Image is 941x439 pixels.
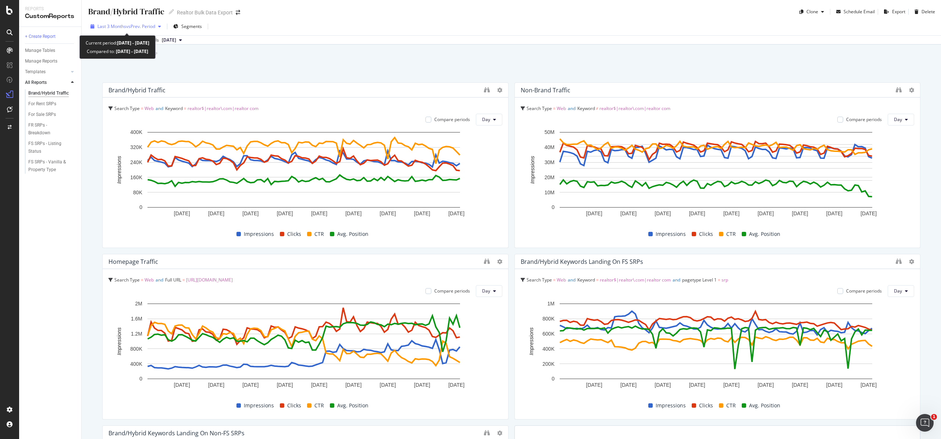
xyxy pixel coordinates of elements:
[656,401,686,410] span: Impressions
[277,210,293,216] text: [DATE]
[108,258,158,265] div: Homepage Traffic
[135,301,142,307] text: 2M
[156,277,163,283] span: and
[141,105,143,111] span: =
[108,429,245,437] div: Brand/Hybrid keywords landing on non-FS SRPs
[97,23,126,29] span: Last 3 Months
[699,230,713,238] span: Clicks
[689,382,705,388] text: [DATE]
[547,301,554,307] text: 1M
[484,430,490,436] div: binoculars
[922,8,935,15] div: Delete
[414,382,430,388] text: [DATE]
[528,328,534,355] text: Impressions
[181,23,202,29] span: Segments
[553,277,556,283] span: =
[236,10,240,15] div: arrow-right-arrow-left
[721,277,728,283] span: srp
[514,254,921,419] div: Brand/Hybrid keywords landing on FS SRPsSearch Type = WebandKeyword = realtor$|realtor\.com|realt...
[28,89,76,97] a: Brand/Hybrid Traffic
[521,300,912,394] svg: A chart.
[25,12,75,21] div: CustomReports
[916,414,934,432] iframe: Intercom live chat
[165,277,181,283] span: Full URL
[553,105,556,111] span: =
[826,210,842,216] text: [DATE]
[117,40,149,46] b: [DATE] - [DATE]
[796,6,827,18] button: Clone
[892,8,905,15] div: Export
[28,140,76,155] a: FS SRPs - Listing Status
[108,128,499,223] svg: A chart.
[542,316,555,322] text: 800K
[25,57,57,65] div: Manage Reports
[718,277,720,283] span: =
[115,48,148,54] b: [DATE] - [DATE]
[28,140,69,155] div: FS SRPs - Listing Status
[28,100,56,108] div: For Rent SRPs
[656,230,686,238] span: Impressions
[139,376,142,382] text: 0
[25,68,46,76] div: Templates
[380,382,396,388] text: [DATE]
[108,86,165,94] div: Brand/Hybrid traffic
[542,361,555,367] text: 200K
[655,382,671,388] text: [DATE]
[116,328,122,355] text: Impressions
[888,285,914,297] button: Day
[130,346,142,352] text: 800K
[25,33,56,40] div: + Create Report
[345,210,361,216] text: [DATE]
[188,105,259,111] span: realtor$|realtor\.com|realtor com
[28,121,69,137] div: FR SRPs - Breakdown
[130,144,142,150] text: 320K
[184,105,186,111] span: =
[25,33,76,40] a: + Create Report
[314,230,324,238] span: CTR
[25,57,76,65] a: Manage Reports
[521,86,570,94] div: Non-Brand Traffic
[860,210,877,216] text: [DATE]
[126,23,155,29] span: vs Prev. Period
[434,116,470,123] div: Compare periods
[758,382,774,388] text: [DATE]
[896,87,902,93] div: binoculars
[380,210,396,216] text: [DATE]
[552,204,555,210] text: 0
[726,230,736,238] span: CTR
[544,190,554,195] text: 10M
[434,288,470,294] div: Compare periods
[596,277,599,283] span: =
[552,376,555,382] text: 0
[448,210,464,216] text: [DATE]
[655,210,671,216] text: [DATE]
[530,156,535,184] text: Impressions
[476,114,502,125] button: Day
[726,401,736,410] span: CTR
[311,210,327,216] text: [DATE]
[182,277,185,283] span: =
[102,82,509,248] div: Brand/Hybrid trafficSearch Type = WebandKeyword = realtor$|realtor\.com|realtor comCompare period...
[723,210,739,216] text: [DATE]
[208,382,224,388] text: [DATE]
[28,100,76,108] a: For Rent SRPs
[244,230,274,238] span: Impressions
[116,156,122,184] text: Impressions
[846,116,882,123] div: Compare periods
[881,6,905,18] button: Export
[544,129,554,135] text: 50M
[133,190,143,195] text: 80K
[527,105,552,111] span: Search Type
[287,230,301,238] span: Clicks
[287,401,301,410] span: Clicks
[577,105,595,111] span: Keyword
[337,401,368,410] span: Avg. Position
[521,258,643,265] div: Brand/Hybrid keywords landing on FS SRPs
[792,382,808,388] text: [DATE]
[311,382,327,388] text: [DATE]
[484,87,490,93] div: binoculars
[108,300,499,394] svg: A chart.
[28,111,56,118] div: For Sale SRPs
